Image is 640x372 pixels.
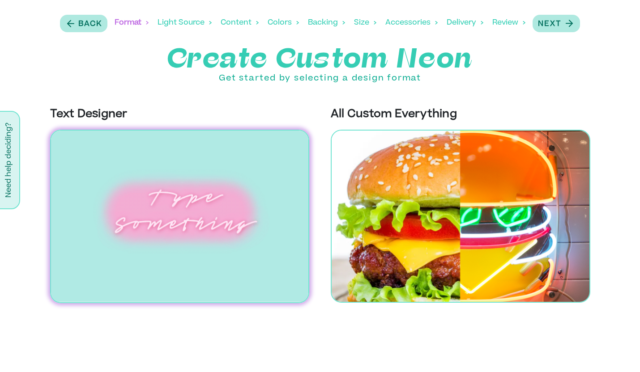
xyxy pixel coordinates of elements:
div: Colors [268,9,299,37]
p: Back [78,19,102,30]
div: Accessories [385,9,438,37]
p: Text Designer [50,106,310,123]
div: Content [221,9,259,37]
img: Text Designer [50,130,310,303]
p: Next [538,19,561,30]
div: Light Source [158,9,212,37]
div: Size [354,9,376,37]
div: Format [115,9,149,37]
img: All Custom Everything [331,130,590,303]
button: Back [60,15,107,32]
div: Review [492,9,525,37]
button: Next [533,15,580,32]
p: All Custom Everything [331,106,590,123]
div: Backing [308,9,345,37]
div: Delivery [447,9,483,37]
